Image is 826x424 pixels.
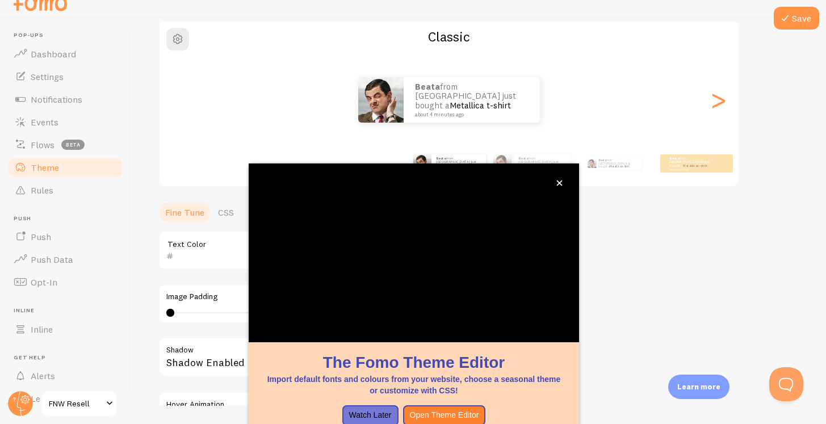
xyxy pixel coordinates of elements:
[41,390,118,417] a: FNW Resell
[61,140,85,150] span: beta
[31,324,53,335] span: Inline
[774,7,819,30] button: Save
[31,162,59,173] span: Theme
[436,156,481,170] p: from [GEOGRAPHIC_DATA] just bought a
[7,271,124,293] a: Opt-In
[554,177,565,189] button: close,
[7,133,124,156] a: Flows beta
[31,94,82,105] span: Notifications
[31,370,55,381] span: Alerts
[262,351,565,373] h1: The Fomo Theme Editor
[7,179,124,201] a: Rules
[31,139,54,150] span: Flows
[49,397,103,410] span: FNW Resell
[31,71,64,82] span: Settings
[413,154,431,173] img: Fomo
[158,337,499,379] div: Shadow Enabled
[711,59,725,141] div: Next slide
[7,111,124,133] a: Events
[7,248,124,271] a: Push Data
[31,276,57,288] span: Opt-In
[415,81,440,92] strong: Beata
[14,32,124,39] span: Pop-ups
[358,77,404,123] img: Fomo
[769,367,803,401] iframe: Help Scout Beacon - Open
[7,225,124,248] a: Push
[7,156,124,179] a: Theme
[31,254,73,265] span: Push Data
[14,307,124,314] span: Inline
[14,354,124,362] span: Get Help
[669,168,714,170] small: about 4 minutes ago
[518,156,529,161] strong: Beata
[31,48,76,60] span: Dashboard
[31,116,58,128] span: Events
[7,88,124,111] a: Notifications
[669,156,680,161] strong: Beata
[415,112,525,117] small: about 4 minutes ago
[262,373,565,396] p: Import default fonts and colours from your website, choose a seasonal theme or customize with CSS!
[31,184,53,196] span: Rules
[683,163,707,168] a: Metallica t-shirt
[598,157,636,170] p: from [GEOGRAPHIC_DATA] just bought a
[160,28,739,45] h2: Classic
[436,156,446,161] strong: Beata
[415,82,529,117] p: from [GEOGRAPHIC_DATA] just bought a
[7,65,124,88] a: Settings
[669,156,715,170] p: from [GEOGRAPHIC_DATA] just bought a
[14,215,124,223] span: Push
[598,158,606,162] strong: Beata
[7,387,124,410] a: Learn
[493,154,511,173] img: Fomo
[587,159,596,168] img: Fomo
[158,201,211,224] a: Fine Tune
[668,375,729,399] div: Learn more
[7,43,124,65] a: Dashboard
[7,364,124,387] a: Alerts
[166,292,491,302] label: Image Padding
[31,231,51,242] span: Push
[610,165,629,168] a: Metallica t-shirt
[677,381,720,392] p: Learn more
[7,318,124,341] a: Inline
[518,156,566,170] p: from [GEOGRAPHIC_DATA] just bought a
[450,100,511,111] a: Metallica t-shirt
[211,201,241,224] a: CSS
